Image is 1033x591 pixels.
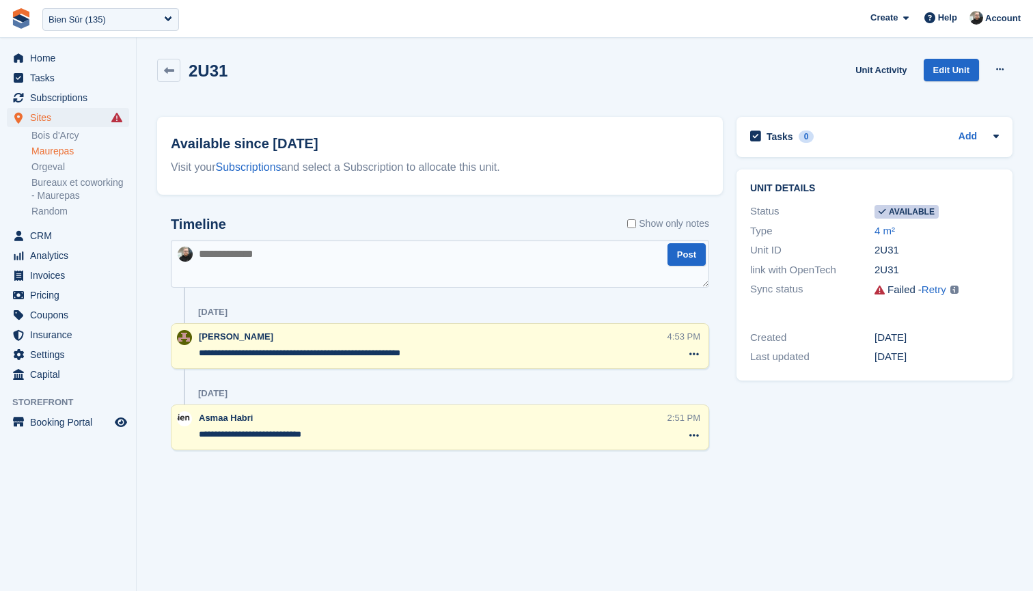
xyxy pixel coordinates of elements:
span: Tasks [30,68,112,87]
h2: Unit details [750,183,999,194]
span: Help [938,11,957,25]
div: 2U31 [874,243,999,258]
span: Coupons [30,305,112,325]
span: Insurance [30,325,112,344]
label: Show only notes [627,217,709,231]
img: Matthieu Burnand [177,330,192,345]
a: Bureaux et coworking - Maurepas [31,176,129,202]
span: Asmaa Habri [199,413,253,423]
h2: Timeline [171,217,226,232]
span: Pricing [30,286,112,305]
button: Post [667,243,706,266]
i: Smart entry sync failures have occurred [111,112,122,123]
span: [PERSON_NAME] [199,331,273,342]
a: Subscriptions [216,161,281,173]
div: 0 [799,130,814,143]
div: Created [750,330,874,346]
div: Sync status [750,281,874,299]
div: Type [750,223,874,239]
a: menu [7,246,129,265]
div: Unit ID [750,243,874,258]
span: CRM [30,226,112,245]
a: 4 m² [874,225,895,236]
a: menu [7,345,129,364]
div: Status [750,204,874,219]
span: Account [985,12,1021,25]
a: menu [7,413,129,432]
span: Invoices [30,266,112,285]
a: Retry [922,284,946,295]
div: 2:51 PM [667,411,700,424]
h2: 2U31 [189,61,228,80]
div: [DATE] [198,388,228,399]
div: Visit your and select a Subscription to allocate this unit. [171,159,709,176]
img: Tom Huddleston [969,11,983,25]
a: Add [959,129,977,145]
span: Booking Portal [30,413,112,432]
span: Capital [30,365,112,384]
a: Random [31,205,129,218]
div: [DATE] [874,330,999,346]
div: Last updated [750,349,874,365]
a: menu [7,49,129,68]
span: Subscriptions [30,88,112,107]
a: menu [7,305,129,325]
a: menu [7,325,129,344]
a: Preview store [113,414,129,430]
span: Sites [30,108,112,127]
a: Orgeval [31,161,129,174]
h2: Tasks [767,130,793,143]
img: Tom Huddleston [178,247,193,262]
div: Bien Sûr (135) [49,13,106,27]
a: Unit Activity [850,59,912,81]
span: Home [30,49,112,68]
span: Settings [30,345,112,364]
span: Storefront [12,396,136,409]
img: Asmaa Habri [177,411,192,426]
a: menu [7,286,129,305]
a: menu [7,365,129,384]
a: menu [7,68,129,87]
span: Available [874,205,939,219]
a: menu [7,88,129,107]
a: Maurepas [31,145,129,158]
div: 2U31 [874,262,999,278]
div: link with OpenTech [750,262,874,278]
a: menu [7,226,129,245]
a: Bois d'Arcy [31,129,129,142]
div: [DATE] [198,307,228,318]
span: Create [870,11,898,25]
div: Failed [887,282,915,298]
a: Edit Unit [924,59,979,81]
a: menu [7,108,129,127]
div: [DATE] [874,349,999,365]
img: icon-info-grey-7440780725fd019a000dd9b08b2336e03edf1995a4989e88bcd33f0948082b44.svg [950,286,959,294]
h2: Available since [DATE] [171,133,709,154]
div: 4:53 PM [667,330,700,343]
span: Analytics [30,246,112,265]
input: Show only notes [627,217,636,231]
a: menu [7,266,129,285]
img: stora-icon-8386f47178a22dfd0bd8f6a31ec36ba5ce8667c1dd55bd0f319d3a0aa187defe.svg [11,8,31,29]
span: - [918,282,946,298]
